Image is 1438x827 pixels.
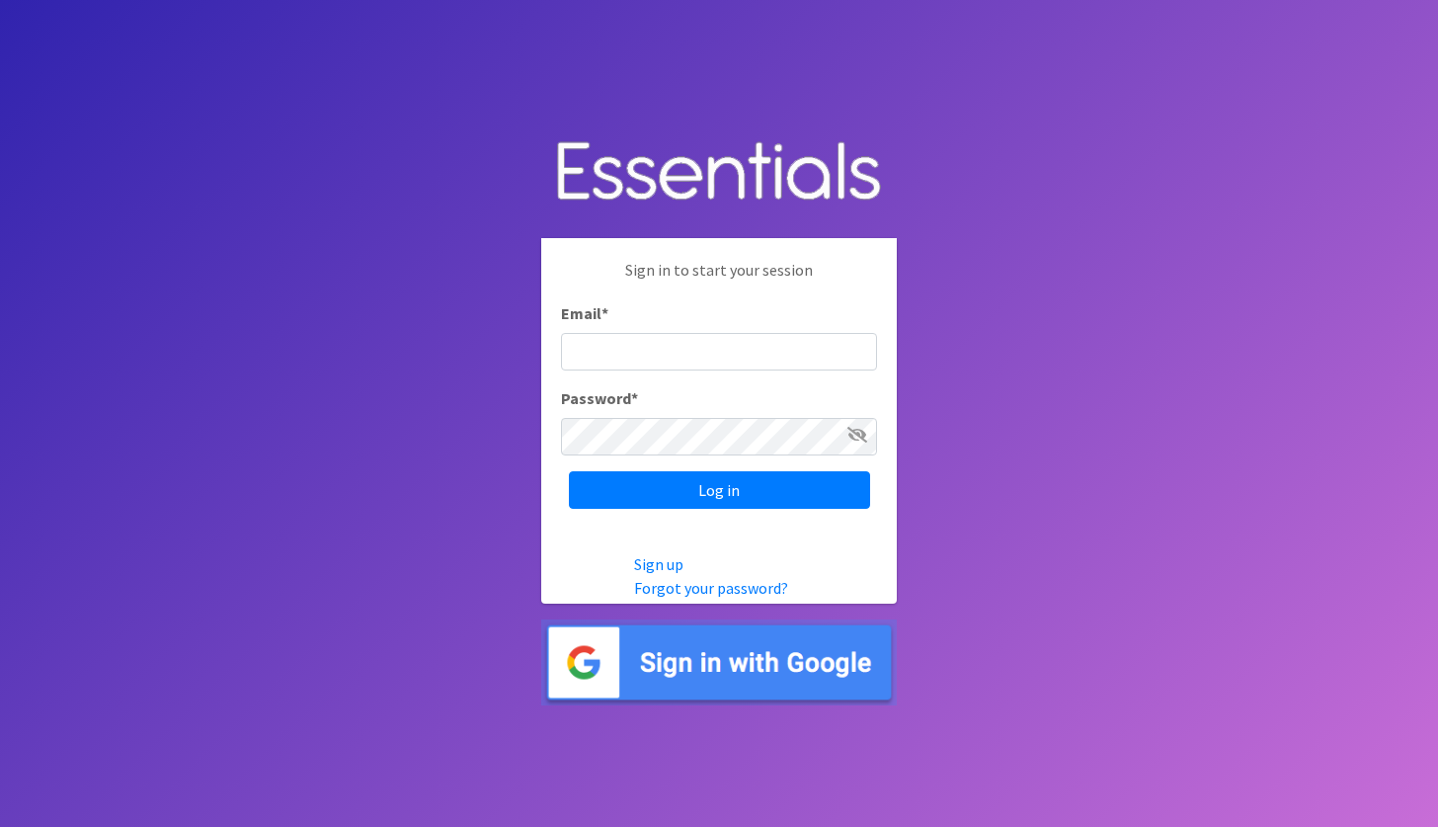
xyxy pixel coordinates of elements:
[631,388,638,408] abbr: required
[561,301,608,325] label: Email
[569,471,870,509] input: Log in
[541,122,897,223] img: Human Essentials
[561,386,638,410] label: Password
[634,554,683,574] a: Sign up
[541,620,897,705] img: Sign in with Google
[601,303,608,323] abbr: required
[634,578,788,598] a: Forgot your password?
[561,258,877,301] p: Sign in to start your session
